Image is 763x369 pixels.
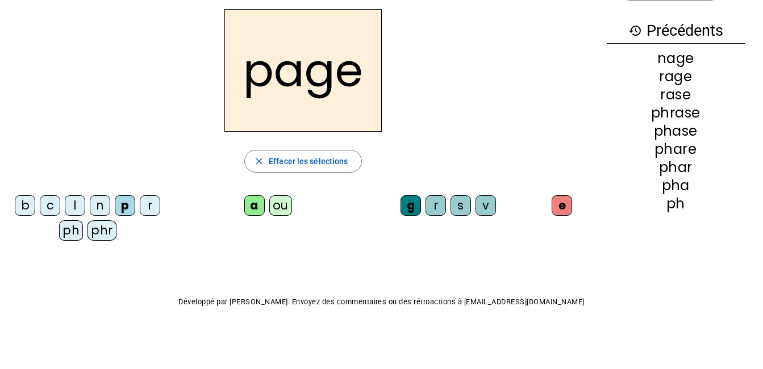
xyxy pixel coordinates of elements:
div: phase [607,124,745,138]
div: r [426,195,446,216]
div: phrase [607,106,745,120]
div: p [115,195,135,216]
mat-icon: history [628,24,642,37]
h3: Précédents [607,18,745,44]
div: s [451,195,471,216]
div: rage [607,70,745,83]
div: b [15,195,35,216]
div: phare [607,142,745,156]
div: nage [607,52,745,65]
div: phar [607,161,745,174]
div: l [65,195,85,216]
h2: page [224,9,382,132]
div: rase [607,88,745,102]
mat-icon: close [254,156,264,166]
div: g [401,195,421,216]
div: c [40,195,60,216]
button: Effacer les sélections [244,150,362,173]
div: ph [607,197,745,211]
div: e [552,195,572,216]
div: v [476,195,496,216]
p: Développé par [PERSON_NAME]. Envoyez des commentaires ou des rétroactions à [EMAIL_ADDRESS][DOMAI... [9,295,754,309]
span: Effacer les sélections [269,154,348,168]
div: pha [607,179,745,192]
div: a [244,195,265,216]
div: n [90,195,110,216]
div: ph [59,220,83,241]
div: ou [269,195,292,216]
div: r [140,195,160,216]
div: phr [87,220,116,241]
